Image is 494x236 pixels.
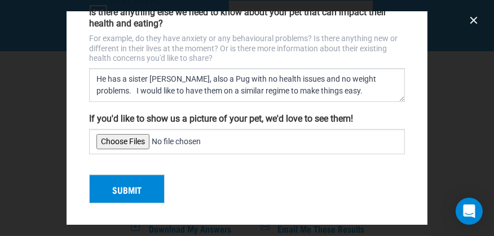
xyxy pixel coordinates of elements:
label: Is there anything else we need to know about your pet that can impact their health and eating? [89,7,405,29]
div: Open Intercom Messenger [456,198,483,225]
p: For example, do they have anxiety or any behavioural problems? Is there anything new or different... [89,34,405,64]
button: close [465,11,483,29]
label: If you'd like to show us a picture of your pet, we'd love to see them! [89,113,405,124]
button: Submit [89,175,165,204]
